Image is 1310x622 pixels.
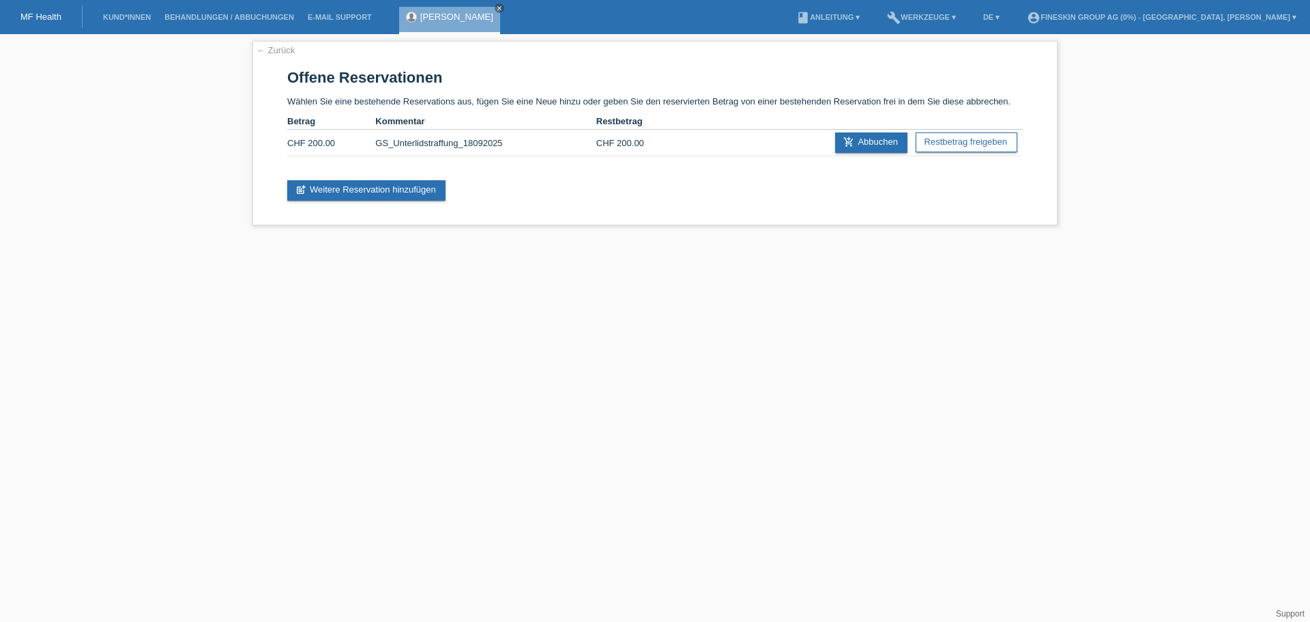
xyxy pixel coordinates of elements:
a: MF Health [20,12,61,22]
a: buildWerkzeuge ▾ [880,13,963,21]
i: post_add [295,184,306,195]
th: Restbetrag [596,113,684,130]
th: Betrag [287,113,375,130]
a: bookAnleitung ▾ [789,13,867,21]
td: CHF 200.00 [596,130,684,156]
a: add_shopping_cartAbbuchen [835,132,907,153]
a: ← Zurück [257,45,295,55]
div: Wählen Sie eine bestehende Reservations aus, fügen Sie eine Neue hinzu oder geben Sie den reservi... [252,41,1058,225]
th: Kommentar [375,113,596,130]
h1: Offene Reservationen [287,69,1023,86]
td: GS_Unterlidstraffung_18092025 [375,130,596,156]
a: E-Mail Support [301,13,379,21]
a: account_circleFineSkin Group AG (0%) - [GEOGRAPHIC_DATA], [PERSON_NAME] ▾ [1020,13,1303,21]
a: DE ▾ [976,13,1006,21]
i: account_circle [1027,11,1040,25]
i: build [887,11,901,25]
a: Support [1276,609,1305,619]
i: add_shopping_cart [843,137,854,147]
i: book [796,11,810,25]
a: Kund*innen [96,13,158,21]
td: CHF 200.00 [287,130,375,156]
a: close [495,3,504,13]
a: Behandlungen / Abbuchungen [158,13,301,21]
a: post_addWeitere Reservation hinzufügen [287,180,446,201]
i: close [496,5,503,12]
a: [PERSON_NAME] [420,12,493,22]
a: Restbetrag freigeben [916,132,1017,152]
